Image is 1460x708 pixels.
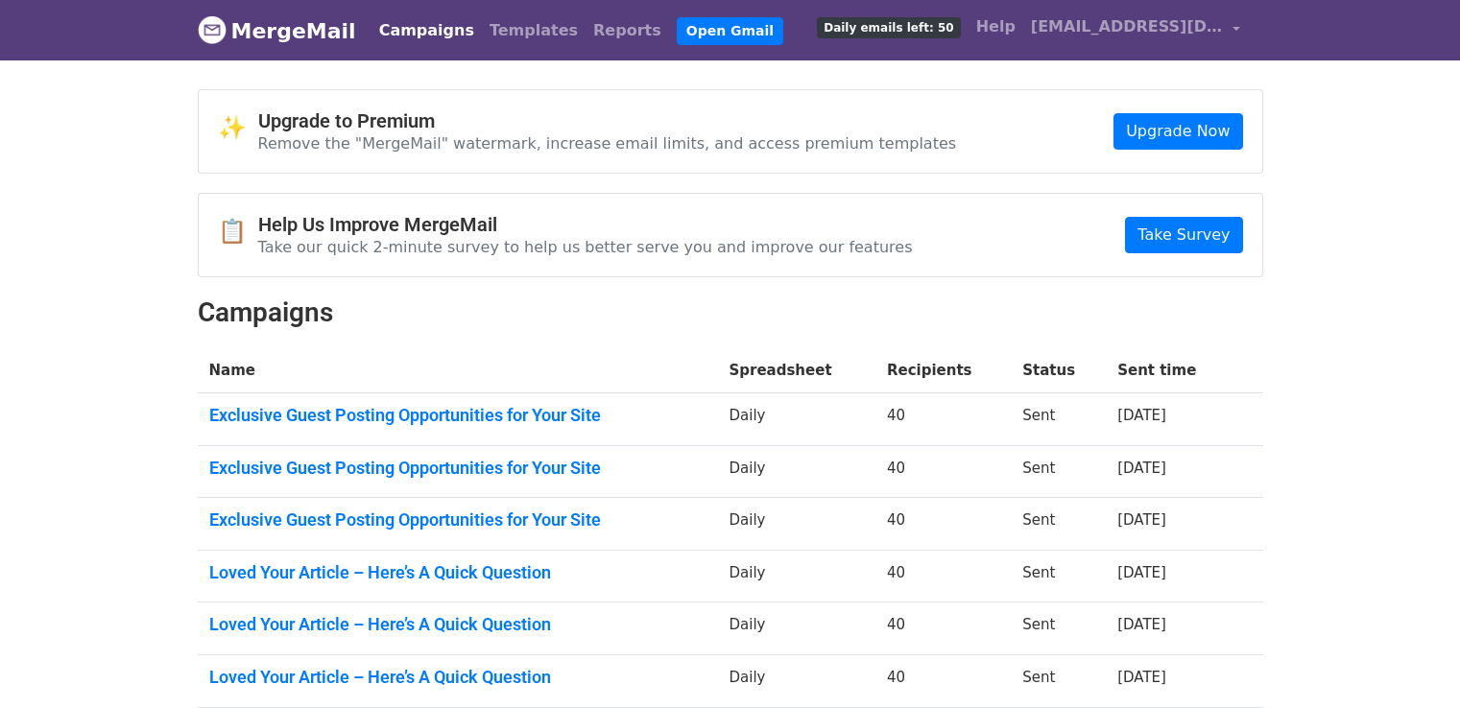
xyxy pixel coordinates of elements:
[1106,348,1233,393] th: Sent time
[209,509,706,531] a: Exclusive Guest Posting Opportunities for Your Site
[198,15,227,44] img: MergeMail logo
[258,109,957,132] h4: Upgrade to Premium
[1011,445,1106,498] td: Sent
[677,17,783,45] a: Open Gmail
[1011,550,1106,602] td: Sent
[875,348,1011,393] th: Recipients
[1113,113,1242,150] a: Upgrade Now
[209,405,706,426] a: Exclusive Guest Posting Opportunities for Your Site
[809,8,968,46] a: Daily emails left: 50
[1011,655,1106,708] td: Sent
[875,550,1011,602] td: 40
[586,12,669,50] a: Reports
[875,655,1011,708] td: 40
[258,237,913,257] p: Take our quick 2-minute survey to help us better serve you and improve our features
[1125,217,1242,253] a: Take Survey
[875,498,1011,551] td: 40
[1011,498,1106,551] td: Sent
[875,602,1011,655] td: 40
[817,17,960,38] span: Daily emails left: 50
[717,393,874,446] td: Daily
[717,498,874,551] td: Daily
[1011,348,1106,393] th: Status
[209,667,706,688] a: Loved Your Article – Here’s A Quick Question
[258,133,957,153] p: Remove the "MergeMail" watermark, increase email limits, and access premium templates
[371,12,482,50] a: Campaigns
[1117,460,1166,477] a: [DATE]
[1117,669,1166,686] a: [DATE]
[198,11,356,51] a: MergeMail
[209,562,706,583] a: Loved Your Article – Here’s A Quick Question
[198,296,1263,329] h2: Campaigns
[482,12,586,50] a: Templates
[875,393,1011,446] td: 40
[258,213,913,236] h4: Help Us Improve MergeMail
[717,655,874,708] td: Daily
[218,218,258,246] span: 📋
[969,8,1023,46] a: Help
[717,602,874,655] td: Daily
[209,458,706,479] a: Exclusive Guest Posting Opportunities for Your Site
[1117,616,1166,633] a: [DATE]
[1117,407,1166,424] a: [DATE]
[1117,511,1166,529] a: [DATE]
[1011,393,1106,446] td: Sent
[1011,602,1106,655] td: Sent
[717,445,874,498] td: Daily
[218,114,258,142] span: ✨
[717,348,874,393] th: Spreadsheet
[198,348,718,393] th: Name
[717,550,874,602] td: Daily
[1031,15,1223,38] span: [EMAIL_ADDRESS][DOMAIN_NAME]
[209,614,706,635] a: Loved Your Article – Here’s A Quick Question
[875,445,1011,498] td: 40
[1023,8,1248,53] a: [EMAIL_ADDRESS][DOMAIN_NAME]
[1117,564,1166,581] a: [DATE]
